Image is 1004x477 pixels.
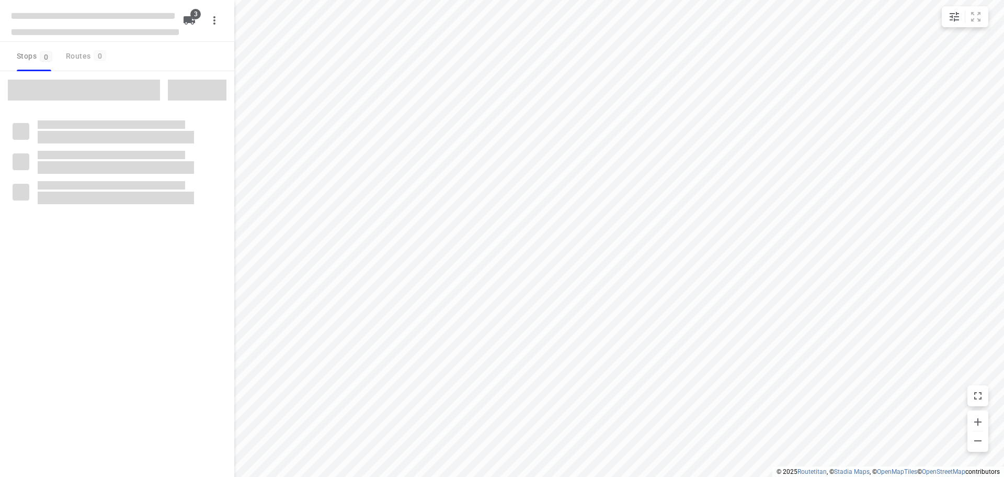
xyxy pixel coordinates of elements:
[777,468,1000,475] li: © 2025 , © , © © contributors
[942,6,988,27] div: small contained button group
[797,468,827,475] a: Routetitan
[877,468,917,475] a: OpenMapTiles
[834,468,870,475] a: Stadia Maps
[944,6,965,27] button: Map settings
[922,468,965,475] a: OpenStreetMap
